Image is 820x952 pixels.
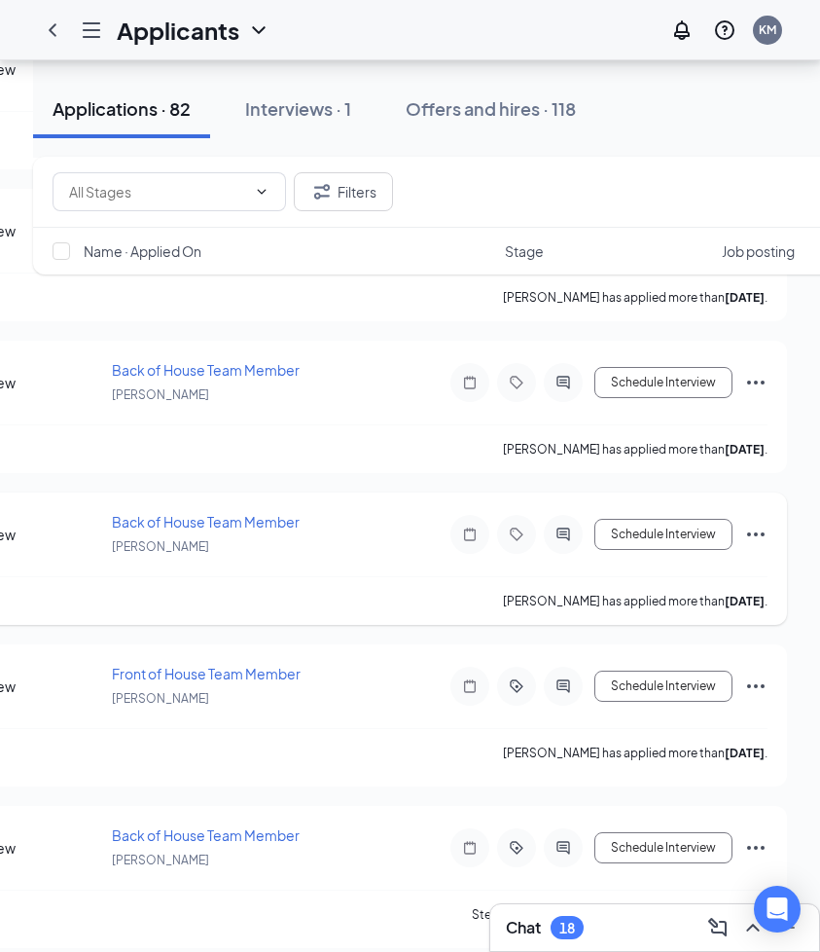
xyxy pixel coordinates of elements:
[725,594,765,608] b: [DATE]
[594,671,732,702] button: Schedule Interview
[472,906,767,933] p: Steel [PERSON_NAME] has applied more than .
[503,441,767,458] p: [PERSON_NAME] has applied more than .
[458,527,481,542] svg: Note
[245,96,351,121] div: Interviews · 1
[594,519,732,550] button: Schedule Interview
[670,18,694,42] svg: Notifications
[744,371,767,394] svg: Ellipses
[69,181,246,202] input: All Stages
[737,912,768,943] button: ChevronUp
[112,513,300,531] span: Back of House Team Member
[117,14,239,47] h1: Applicants
[505,375,528,390] svg: Tag
[594,367,732,398] button: Schedule Interview
[722,241,795,261] span: Job posting
[559,920,575,936] div: 18
[594,832,732,863] button: Schedule Interview
[458,678,481,694] svg: Note
[725,442,765,457] b: [DATE]
[744,836,767,860] svg: Ellipses
[552,678,575,694] svg: ActiveChat
[506,917,541,938] h3: Chat
[503,593,767,609] p: [PERSON_NAME] has applied more than .
[406,96,576,121] div: Offers and hires · 118
[505,241,544,261] span: Stage
[754,886,801,933] div: Open Intercom Messenger
[505,840,528,856] svg: ActiveTag
[80,18,103,42] svg: Hamburger
[294,172,393,211] button: Filter Filters
[41,18,64,42] svg: ChevronLeft
[505,678,528,694] svg: ActiveTag
[759,21,776,38] div: KM
[112,665,301,682] span: Front of House Team Member
[112,826,300,844] span: Back of House Team Member
[713,18,736,42] svg: QuestionInfo
[744,675,767,698] svg: Ellipses
[725,290,765,305] b: [DATE]
[503,745,767,771] p: [PERSON_NAME] has applied more than .
[112,539,209,554] span: [PERSON_NAME]
[254,184,269,200] svg: ChevronDown
[552,375,575,390] svg: ActiveChat
[505,527,528,542] svg: Tag
[725,746,765,760] b: [DATE]
[112,387,209,402] span: [PERSON_NAME]
[84,241,201,261] span: Name · Applied On
[112,361,300,379] span: Back of House Team Member
[112,853,209,867] span: [PERSON_NAME]
[706,916,730,939] svg: ComposeMessage
[310,180,334,203] svg: Filter
[458,375,481,390] svg: Note
[458,840,481,856] svg: Note
[744,523,767,546] svg: Ellipses
[53,96,191,121] div: Applications · 82
[552,527,575,542] svg: ActiveChat
[503,289,767,306] p: [PERSON_NAME] has applied more than .
[741,916,765,939] svg: ChevronUp
[552,840,575,856] svg: ActiveChat
[247,18,270,42] svg: ChevronDown
[112,691,209,706] span: [PERSON_NAME]
[702,912,733,943] button: ComposeMessage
